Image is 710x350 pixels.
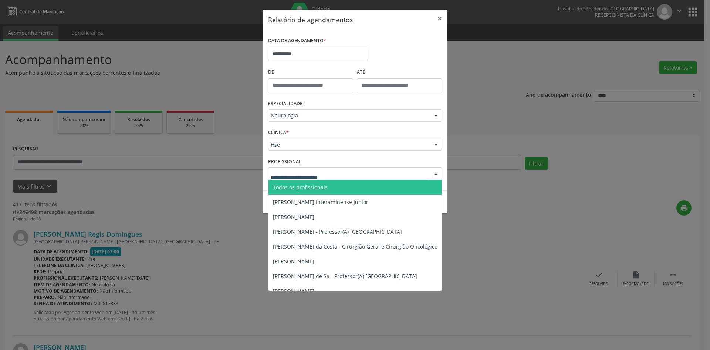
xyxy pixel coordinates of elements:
span: [PERSON_NAME] [273,287,314,294]
span: [PERSON_NAME] [273,258,314,265]
span: [PERSON_NAME] - Professor(A) [GEOGRAPHIC_DATA] [273,228,402,235]
span: [PERSON_NAME] [273,213,314,220]
label: CLÍNICA [268,127,289,139]
label: De [268,67,353,78]
h5: Relatório de agendamentos [268,15,353,24]
label: ATÉ [357,67,442,78]
label: PROFISSIONAL [268,156,301,167]
button: Close [432,10,447,28]
span: Hse [271,141,427,149]
label: ESPECIALIDADE [268,98,302,110]
label: DATA DE AGENDAMENTO [268,35,326,47]
span: Todos os profissionais [273,184,328,191]
span: [PERSON_NAME] da Costa - Cirurgião Geral e Cirurgião Oncológico [273,243,437,250]
span: [PERSON_NAME] Interaminense Junior [273,199,368,206]
span: [PERSON_NAME] de Sa - Professor(A) [GEOGRAPHIC_DATA] [273,273,417,280]
span: Neurologia [271,112,427,119]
